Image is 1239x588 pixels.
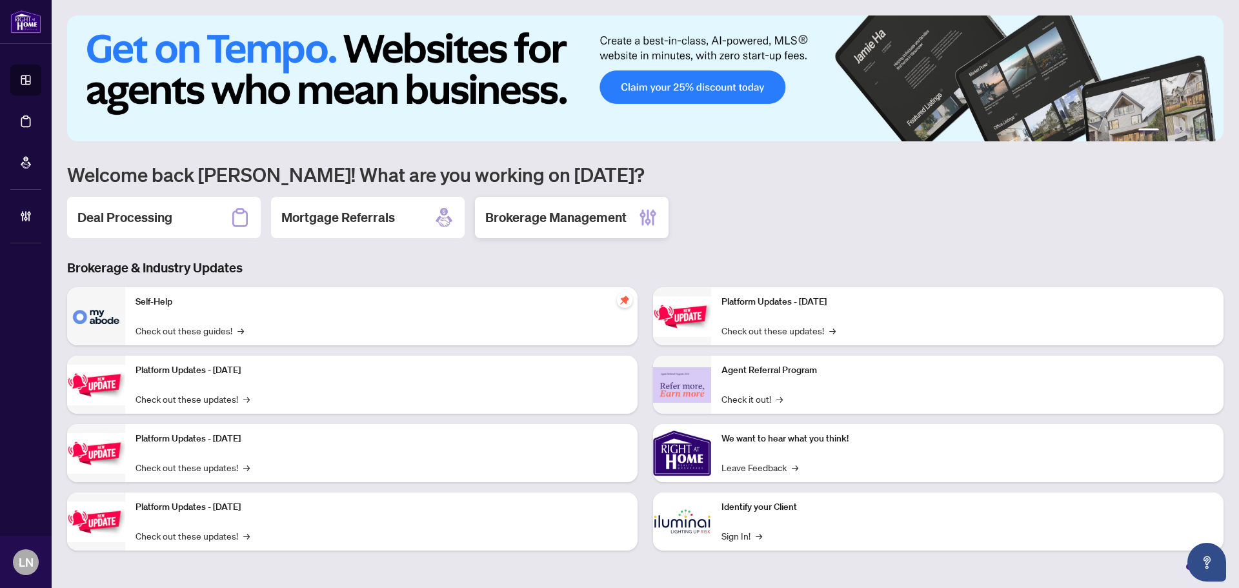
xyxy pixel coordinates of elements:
[67,259,1224,277] h3: Brokerage & Industry Updates
[1187,543,1226,582] button: Open asap
[136,460,250,474] a: Check out these updates!→
[653,296,711,337] img: Platform Updates - June 23, 2025
[776,392,783,406] span: →
[136,432,627,446] p: Platform Updates - [DATE]
[67,502,125,542] img: Platform Updates - July 8, 2025
[77,208,172,227] h2: Deal Processing
[792,460,798,474] span: →
[67,287,125,345] img: Self-Help
[1138,128,1159,134] button: 1
[10,10,41,34] img: logo
[653,367,711,403] img: Agent Referral Program
[1174,128,1180,134] button: 3
[243,460,250,474] span: →
[136,295,627,309] p: Self-Help
[1195,128,1200,134] button: 5
[653,424,711,482] img: We want to hear what you think!
[67,15,1224,141] img: Slide 0
[721,432,1213,446] p: We want to hear what you think!
[721,500,1213,514] p: Identify your Client
[136,323,244,338] a: Check out these guides!→
[136,500,627,514] p: Platform Updates - [DATE]
[243,529,250,543] span: →
[721,323,836,338] a: Check out these updates!→
[67,162,1224,187] h1: Welcome back [PERSON_NAME]! What are you working on [DATE]?
[721,295,1213,309] p: Platform Updates - [DATE]
[829,323,836,338] span: →
[653,492,711,551] img: Identify your Client
[721,529,762,543] a: Sign In!→
[237,323,244,338] span: →
[281,208,395,227] h2: Mortgage Referrals
[67,433,125,474] img: Platform Updates - July 21, 2025
[136,392,250,406] a: Check out these updates!→
[485,208,627,227] h2: Brokerage Management
[617,292,632,308] span: pushpin
[243,392,250,406] span: →
[1185,128,1190,134] button: 4
[1164,128,1169,134] button: 2
[721,460,798,474] a: Leave Feedback→
[136,363,627,378] p: Platform Updates - [DATE]
[721,392,783,406] a: Check it out!→
[1205,128,1211,134] button: 6
[756,529,762,543] span: →
[136,529,250,543] a: Check out these updates!→
[19,553,34,571] span: LN
[721,363,1213,378] p: Agent Referral Program
[67,365,125,405] img: Platform Updates - September 16, 2025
